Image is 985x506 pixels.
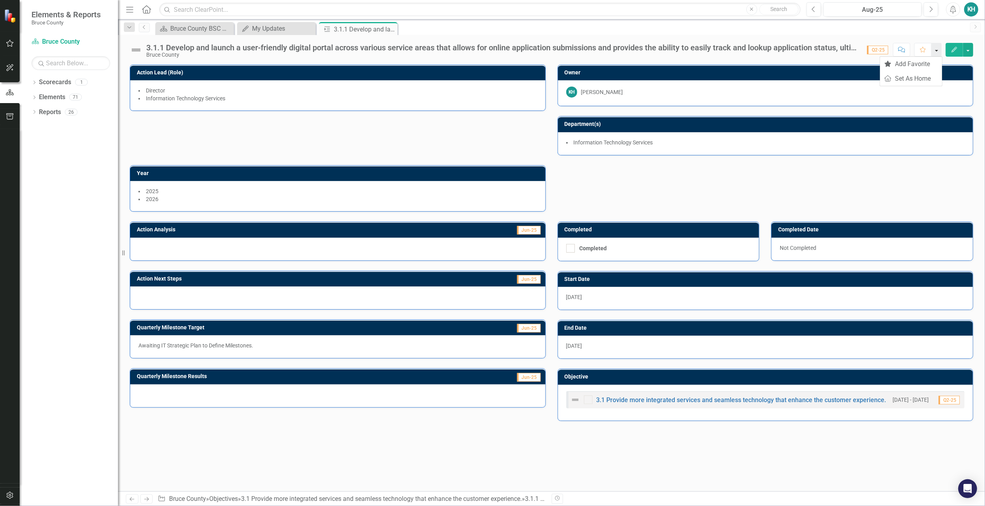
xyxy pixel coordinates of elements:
div: KH [566,87,577,98]
span: Jun-25 [517,324,541,332]
span: [DATE] [566,294,582,300]
img: Not Defined [130,44,142,56]
small: [DATE] - [DATE] [893,396,929,404]
div: Open Intercom Messenger [958,479,977,498]
h3: Completed [565,227,755,233]
button: Aug-25 [823,2,922,17]
div: » » » [158,495,545,504]
h3: Objective [565,374,969,380]
h3: Action Lead (Role) [137,70,541,76]
a: Bruce County BSC Welcome Page [157,24,232,33]
div: 71 [69,94,82,101]
a: Bruce County [31,37,110,46]
img: ClearPoint Strategy [4,9,18,23]
div: Not Completed [771,238,973,260]
a: Set As Home [880,71,942,86]
h3: Quarterly Milestone Results [137,373,437,379]
a: Elements [39,93,65,102]
button: Search [759,4,799,15]
div: My Updates [252,24,314,33]
span: [DATE] [566,343,582,349]
div: Bruce County BSC Welcome Page [170,24,232,33]
span: Information Technology Services [574,139,653,146]
span: Jun-25 [517,275,541,284]
div: Bruce County [146,52,859,58]
span: Search [770,6,787,12]
a: Add Favorite [880,57,942,71]
a: Scorecards [39,78,71,87]
span: 2025 [146,188,158,194]
a: My Updates [239,24,314,33]
div: 3.1.1 Develop and launch a user-friendly digital portal across various service areas that allows ... [146,43,859,52]
span: Director [146,87,165,94]
span: Information Technology Services [146,95,225,102]
span: Q2-25 [867,46,888,54]
h3: Start Date [565,276,969,282]
div: 26 [65,109,77,115]
span: Elements & Reports [31,10,101,19]
h3: Completed Date [778,227,969,233]
div: 1 [75,79,88,86]
span: Q2-25 [939,396,960,404]
div: Aug-25 [826,5,919,15]
div: [PERSON_NAME] [581,88,623,96]
input: Search ClearPoint... [159,3,800,17]
span: 2026 [146,196,158,202]
span: Jun-25 [517,226,541,235]
img: Not Defined [571,395,580,404]
a: Objectives [209,495,238,502]
h3: Quarterly Milestone Target [137,325,434,331]
a: Bruce County [169,495,206,502]
h3: Owner [565,70,969,76]
p: Awaiting IT Strategic Plan to Define Milestones. [138,342,537,349]
input: Search Below... [31,56,110,70]
h3: Department(s) [565,121,969,127]
a: 3.1 Provide more integrated services and seamless technology that enhance the customer experience. [597,396,886,404]
small: Bruce County [31,19,101,26]
span: Jun-25 [517,373,541,382]
h3: Action Analysis [137,227,385,233]
a: 3.1 Provide more integrated services and seamless technology that enhance the customer experience. [241,495,522,502]
h3: Action Next Steps [137,276,399,282]
h3: Year [137,170,541,176]
div: 3.1.1 Develop and launch a user-friendly digital portal across various service areas that allows ... [334,24,396,34]
h3: End Date [565,325,969,331]
button: KH [964,2,978,17]
a: Reports [39,108,61,117]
